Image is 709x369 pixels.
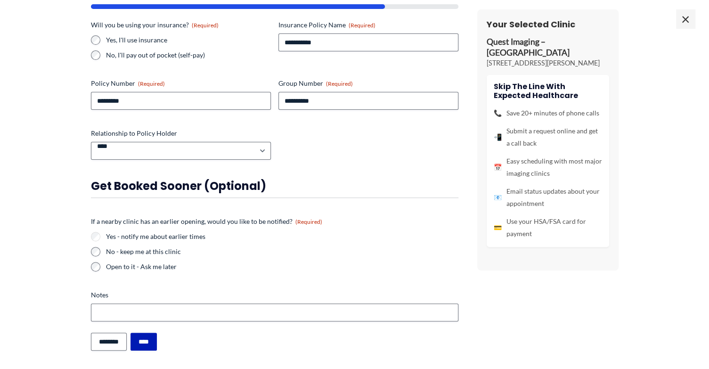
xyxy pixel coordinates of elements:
p: Quest Imaging – [GEOGRAPHIC_DATA] [487,37,609,58]
span: (Required) [295,218,322,225]
span: (Required) [349,22,375,29]
label: Yes, I'll use insurance [106,35,271,45]
label: Insurance Policy Name [278,20,458,30]
label: Policy Number [91,79,271,88]
li: Email status updates about your appointment [494,185,602,210]
li: Save 20+ minutes of phone calls [494,107,602,119]
label: No - keep me at this clinic [106,247,458,256]
span: 📅 [494,161,502,173]
span: 📲 [494,131,502,143]
label: Notes [91,290,458,300]
li: Submit a request online and get a call back [494,125,602,149]
label: Open to it - Ask me later [106,262,458,271]
legend: If a nearby clinic has an earlier opening, would you like to be notified? [91,217,322,226]
span: (Required) [138,80,165,87]
span: 📞 [494,107,502,119]
label: Relationship to Policy Holder [91,129,271,138]
li: Easy scheduling with most major imaging clinics [494,155,602,180]
h3: Get booked sooner (optional) [91,179,458,193]
label: No, I'll pay out of pocket (self-pay) [106,50,271,60]
legend: Will you be using your insurance? [91,20,219,30]
span: (Required) [192,22,219,29]
span: 💳 [494,221,502,234]
label: Yes - notify me about earlier times [106,232,458,241]
span: (Required) [326,80,353,87]
label: Group Number [278,79,458,88]
p: [STREET_ADDRESS][PERSON_NAME] [487,58,609,68]
h3: Your Selected Clinic [487,19,609,30]
h4: Skip the line with Expected Healthcare [494,82,602,100]
li: Use your HSA/FSA card for payment [494,215,602,240]
span: 📧 [494,191,502,204]
span: × [676,9,695,28]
